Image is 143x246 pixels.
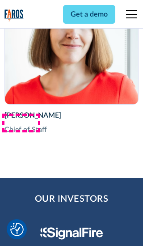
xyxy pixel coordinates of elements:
[63,5,115,24] a: Get a demo
[10,223,24,236] img: Revisit consent button
[4,9,24,22] img: Logo of the analytics and reporting company Faros.
[40,227,103,240] img: Signal Fire Logo
[4,110,139,121] div: [PERSON_NAME]
[4,124,139,135] div: Chief of Staff
[35,192,109,206] h2: Our Investors
[10,223,24,236] button: Cookie Settings
[121,4,139,25] div: menu
[4,9,24,22] a: home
